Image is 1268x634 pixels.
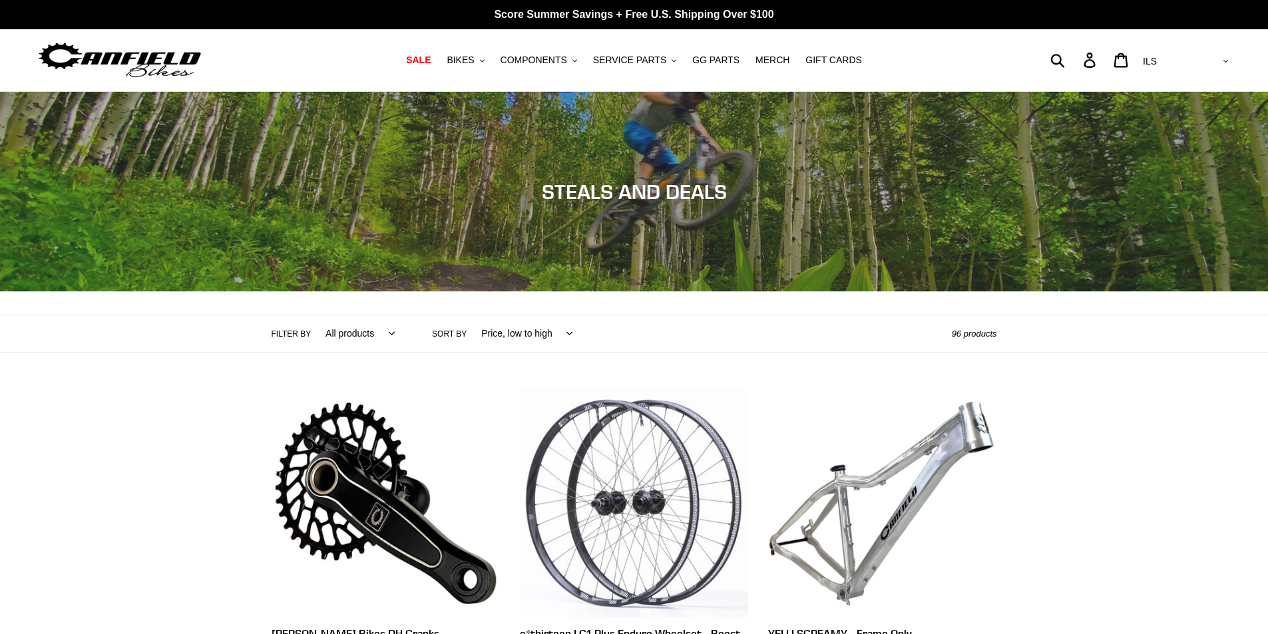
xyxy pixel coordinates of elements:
span: SERVICE PARTS [593,55,666,66]
span: STEALS AND DEALS [542,180,727,204]
label: Filter by [272,328,312,340]
a: MERCH [749,51,796,69]
span: GG PARTS [692,55,740,66]
span: 96 products [952,329,997,339]
span: BIKES [447,55,474,66]
span: COMPONENTS [501,55,567,66]
input: Search [1058,45,1092,75]
a: GG PARTS [686,51,746,69]
span: MERCH [755,55,789,66]
button: SERVICE PARTS [586,51,683,69]
label: Sort by [432,328,467,340]
button: BIKES [440,51,491,69]
a: GIFT CARDS [799,51,869,69]
a: SALE [399,51,437,69]
img: Canfield Bikes [37,39,203,81]
span: SALE [406,55,431,66]
span: GIFT CARDS [805,55,862,66]
button: COMPONENTS [494,51,584,69]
